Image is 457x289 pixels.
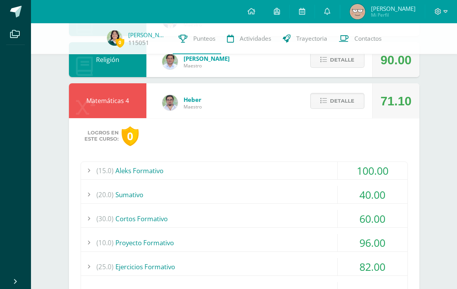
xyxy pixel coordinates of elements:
[116,38,124,47] span: 0
[128,31,167,39] a: [PERSON_NAME]
[128,39,149,47] a: 115051
[184,62,230,69] span: Maestro
[277,23,333,54] a: Trayectoria
[81,258,407,275] div: Ejercicios Formativo
[338,162,407,179] div: 100.00
[330,53,354,67] span: Detalle
[96,162,113,179] span: (15.0)
[193,34,215,43] span: Punteos
[69,42,146,77] div: Religión
[338,210,407,227] div: 60.00
[96,258,113,275] span: (25.0)
[122,126,139,146] div: 0
[350,4,365,19] img: 66e65aae75ac9ec1477066b33491d903.png
[173,23,221,54] a: Punteos
[338,234,407,251] div: 96.00
[240,34,271,43] span: Actividades
[107,30,122,46] img: d477a1c2d131b93d112cd31d26bdb099.png
[354,34,381,43] span: Contactos
[221,23,277,54] a: Actividades
[81,210,407,227] div: Cortos Formativo
[184,96,202,103] span: Heber
[333,23,387,54] a: Contactos
[84,130,119,142] span: Logros en este curso:
[310,93,364,109] button: Detalle
[330,94,354,108] span: Detalle
[81,186,407,203] div: Sumativo
[380,84,411,119] div: 71.10
[380,43,411,77] div: 90.00
[69,83,146,118] div: Matemáticas 4
[96,186,113,203] span: (20.0)
[338,258,407,275] div: 82.00
[371,5,416,12] span: [PERSON_NAME]
[296,34,327,43] span: Trayectoria
[81,234,407,251] div: Proyecto Formativo
[310,52,364,68] button: Detalle
[371,12,416,18] span: Mi Perfil
[184,55,230,62] span: [PERSON_NAME]
[162,54,178,69] img: f767cae2d037801592f2ba1a5db71a2a.png
[184,103,202,110] span: Maestro
[338,186,407,203] div: 40.00
[162,95,178,110] img: 00229b7027b55c487e096d516d4a36c4.png
[96,234,113,251] span: (10.0)
[81,162,407,179] div: Aleks Formativo
[96,210,113,227] span: (30.0)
